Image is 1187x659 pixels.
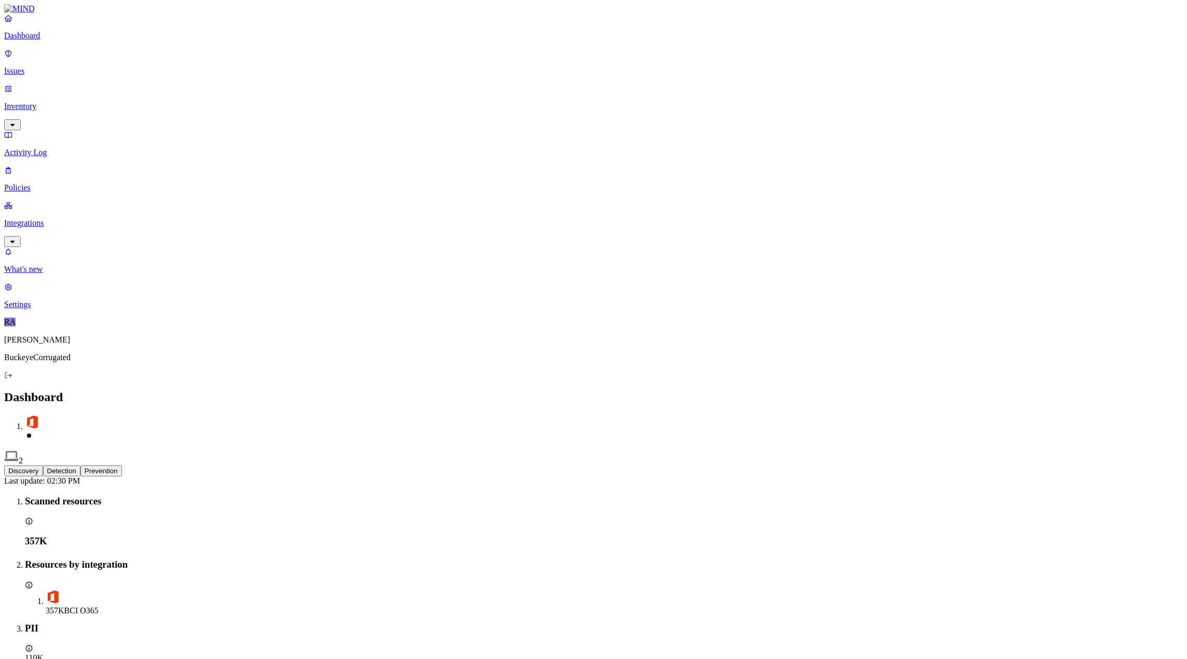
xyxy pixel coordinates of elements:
span: 357K [46,606,64,615]
span: BCI O365 [64,606,99,615]
a: Issues [4,49,1183,76]
p: Issues [4,66,1183,76]
span: RA [4,318,16,326]
button: Discovery [4,465,43,476]
h3: Resources by integration [25,559,1183,570]
a: Settings [4,282,1183,309]
p: Settings [4,300,1183,309]
h3: Scanned resources [25,496,1183,507]
img: office-365 [46,589,60,604]
img: MIND [4,4,35,13]
a: Inventory [4,84,1183,129]
span: Last update: 02:30 PM [4,476,80,485]
p: Inventory [4,102,1183,111]
p: Dashboard [4,31,1183,40]
img: svg%3e [25,415,39,429]
a: MIND [4,4,1183,13]
p: What's new [4,265,1183,274]
h3: 357K [25,536,1183,547]
p: Policies [4,183,1183,193]
a: Policies [4,166,1183,193]
p: Integrations [4,218,1183,228]
a: Activity Log [4,130,1183,157]
p: Activity Log [4,148,1183,157]
h3: PII [25,623,1183,634]
button: Detection [43,465,80,476]
h2: Dashboard [4,390,1183,404]
p: [PERSON_NAME] [4,335,1183,345]
a: What's new [4,247,1183,274]
p: BuckeyeCorrugated [4,353,1183,362]
button: Prevention [80,465,122,476]
a: Dashboard [4,13,1183,40]
img: svg%3e [4,449,19,463]
a: Integrations [4,201,1183,245]
span: 2 [19,456,23,465]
